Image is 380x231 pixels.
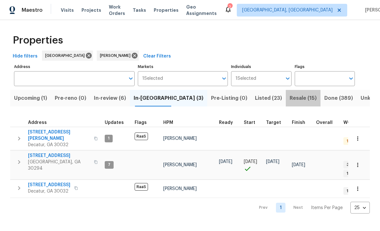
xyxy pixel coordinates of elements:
div: 25 [350,200,370,216]
td: Project started on time [241,150,264,180]
span: [PERSON_NAME] [163,136,197,141]
span: [STREET_ADDRESS][PERSON_NAME] [28,129,90,142]
span: Start [244,120,255,125]
span: Maestro [22,7,43,13]
span: 1 Sent [344,171,361,176]
div: [GEOGRAPHIC_DATA] [42,51,93,61]
p: Items Per Page [311,205,343,211]
span: Properties [13,37,63,44]
span: In-[GEOGRAPHIC_DATA] (3) [134,94,203,103]
span: [DATE] [244,160,257,164]
div: Actual renovation start date [244,120,261,125]
span: Finish [292,120,305,125]
span: Visits [61,7,74,13]
span: Properties [154,7,179,13]
div: [PERSON_NAME] [97,51,139,61]
button: Open [347,74,355,83]
span: Updates [105,120,124,125]
label: Address [14,65,135,69]
div: Earliest renovation start date (first business day after COE or Checkout) [219,120,239,125]
span: [GEOGRAPHIC_DATA], [GEOGRAPHIC_DATA] [242,7,333,13]
span: RaaS [135,183,148,191]
span: 1 Selected [142,76,163,81]
span: 1 QC [344,139,358,144]
span: Decatur, GA 30032 [28,142,90,148]
span: HPM [163,120,173,125]
button: Clear Filters [141,51,173,62]
label: Markets [138,65,228,69]
span: [GEOGRAPHIC_DATA] [45,52,87,59]
span: Clear Filters [143,52,171,60]
span: 1 [105,136,112,141]
span: [STREET_ADDRESS] [28,182,70,188]
span: Upcoming (1) [14,94,47,103]
span: Tasks [133,8,146,12]
span: 1 Selected [236,76,256,81]
span: Flags [135,120,147,125]
span: [PERSON_NAME] [100,52,133,59]
span: [GEOGRAPHIC_DATA], GA 30294 [28,159,90,172]
button: Open [126,74,135,83]
span: Address [28,120,47,125]
label: Individuals [231,65,291,69]
span: Projects [81,7,101,13]
span: Work Orders [109,4,125,17]
span: Geo Assignments [186,4,217,17]
button: Open [220,74,229,83]
div: Target renovation project end date [266,120,287,125]
span: 1 WIP [344,188,358,194]
span: Pre-Listing (0) [211,94,247,103]
span: [STREET_ADDRESS] [28,153,90,159]
button: Hide filters [10,51,40,62]
span: Resale (15) [290,94,317,103]
span: [PERSON_NAME] [163,163,197,167]
span: [DATE] [292,163,305,167]
span: [PERSON_NAME] [163,187,197,191]
span: In-review (6) [94,94,126,103]
span: [DATE] [266,160,279,164]
span: Pre-reno (0) [55,94,86,103]
span: Decatur, GA 30032 [28,188,70,194]
span: Overall [316,120,333,125]
span: Done (389) [324,94,353,103]
span: RaaS [135,132,148,140]
span: 7 [105,162,113,167]
span: Target [266,120,281,125]
button: Open [283,74,292,83]
nav: Pagination Navigation [253,202,370,214]
div: Projected renovation finish date [292,120,311,125]
span: 3 WIP [344,162,359,167]
span: Listed (23) [255,94,282,103]
span: WO Completion [343,120,378,125]
label: Flags [295,65,355,69]
div: Days past target finish date [316,120,338,125]
span: Ready [219,120,233,125]
span: [DATE] [219,160,232,164]
span: Hide filters [13,52,38,60]
a: Goto page 1 [276,203,285,213]
div: 2 [228,4,232,10]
